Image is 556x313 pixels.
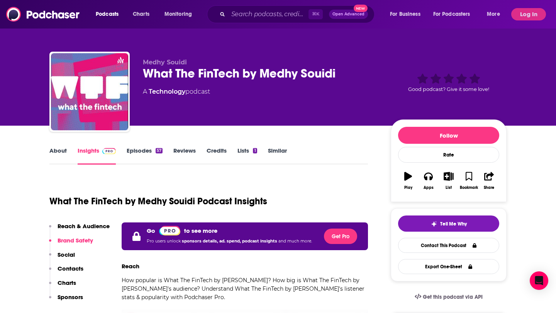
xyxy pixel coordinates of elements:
span: Monitoring [164,9,192,20]
span: Tell Me Why [440,221,467,227]
span: Medhy Souidi [143,59,187,66]
input: Search podcasts, credits, & more... [228,8,309,20]
a: Technology [149,88,185,95]
a: Reviews [173,147,196,165]
a: Similar [268,147,287,165]
a: Episodes57 [127,147,163,165]
button: Bookmark [459,167,479,195]
button: Apps [418,167,438,195]
a: Get this podcast via API [409,288,489,306]
button: Export One-Sheet [398,259,499,274]
span: For Podcasters [433,9,470,20]
button: open menu [428,8,481,20]
a: Lists1 [237,147,257,165]
p: Social [58,251,75,258]
button: Open AdvancedNew [329,10,368,19]
button: Brand Safety [49,237,93,251]
h3: Reach [122,263,139,270]
button: Get Pro [324,229,357,244]
div: 57 [156,148,163,153]
div: Bookmark [460,185,478,190]
p: Go [147,227,155,234]
span: Good podcast? Give it some love! [408,86,489,92]
button: Social [49,251,75,265]
div: List [446,185,452,190]
div: Share [484,185,494,190]
span: Open Advanced [332,12,364,16]
div: 1 [253,148,257,153]
button: Sponsors [49,293,83,308]
img: What The FinTech by Medhy Souidi [51,53,128,130]
a: Credits [207,147,227,165]
button: open menu [481,8,510,20]
button: Play [398,167,418,195]
span: ⌘ K [309,9,323,19]
button: Reach & Audience [49,222,110,237]
button: Share [479,167,499,195]
p: Contacts [58,265,83,272]
img: Podchaser Pro [159,226,180,236]
h1: What The FinTech by Medhy Souidi Podcast Insights [49,195,267,207]
button: Charts [49,279,76,293]
button: Log In [511,8,546,20]
div: Search podcasts, credits, & more... [214,5,382,23]
a: Contact This Podcast [398,238,499,253]
p: How popular is What The FinTech by [PERSON_NAME]? How big is What The FinTech by [PERSON_NAME]'s ... [122,276,368,301]
div: Open Intercom Messenger [530,271,548,290]
div: Play [404,185,412,190]
p: Brand Safety [58,237,93,244]
p: Charts [58,279,76,286]
p: Pro users unlock and much more. [147,236,312,247]
img: Podchaser Pro [102,148,116,154]
div: A podcast [143,87,210,96]
button: Contacts [49,265,83,279]
a: InsightsPodchaser Pro [78,147,116,165]
span: Podcasts [96,9,119,20]
div: Apps [424,185,434,190]
div: Good podcast? Give it some love! [391,59,507,106]
span: New [354,5,368,12]
button: open menu [385,8,430,20]
a: About [49,147,67,165]
div: Rate [398,147,499,163]
button: open menu [90,8,129,20]
img: tell me why sparkle [431,221,437,227]
a: Pro website [159,225,180,236]
button: List [439,167,459,195]
img: Podchaser - Follow, Share and Rate Podcasts [6,7,80,22]
span: For Business [390,9,420,20]
a: Charts [128,8,154,20]
span: Charts [133,9,149,20]
span: More [487,9,500,20]
p: Sponsors [58,293,83,301]
span: sponsors details, ad. spend, podcast insights [182,239,278,244]
p: to see more [184,227,217,234]
p: Reach & Audience [58,222,110,230]
button: open menu [159,8,202,20]
button: tell me why sparkleTell Me Why [398,215,499,232]
button: Follow [398,127,499,144]
span: Get this podcast via API [423,294,483,300]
